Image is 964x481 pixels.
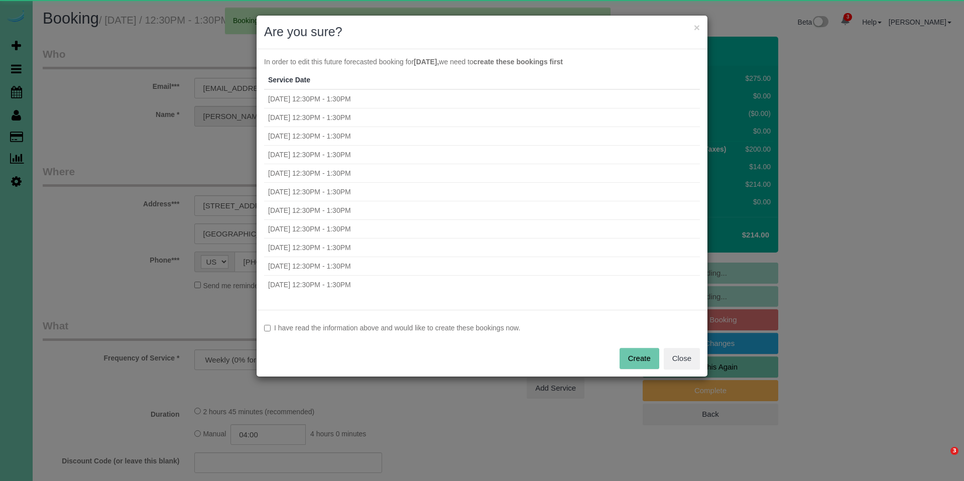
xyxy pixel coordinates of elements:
[264,164,700,183] td: [DATE] 12:30PM - 1:30PM
[264,89,700,108] td: [DATE] 12:30PM - 1:30PM
[264,71,700,89] th: Service Date
[950,447,958,455] span: 3
[264,276,700,294] td: [DATE] 12:30PM - 1:30PM
[264,183,700,201] td: [DATE] 12:30PM - 1:30PM
[264,23,700,41] h2: Are you sure?
[264,57,700,67] p: In order to edit this future forecasted booking for we need to
[473,58,563,66] strong: create these bookings first
[264,238,700,257] td: [DATE] 12:30PM - 1:30PM
[414,58,439,66] strong: [DATE],
[664,348,700,369] button: Close
[930,447,954,471] iframe: Intercom live chat
[264,323,700,333] label: I have read the information above and would like to create these bookings now.
[264,220,700,238] td: [DATE] 12:30PM - 1:30PM
[264,325,271,331] input: I have read the information above and would like to create these bookings now.
[264,146,700,164] td: [DATE] 12:30PM - 1:30PM
[620,348,659,369] button: Create
[264,108,700,127] td: [DATE] 12:30PM - 1:30PM
[694,22,700,33] button: ×
[264,127,700,146] td: [DATE] 12:30PM - 1:30PM
[264,201,700,220] td: [DATE] 12:30PM - 1:30PM
[264,257,700,276] td: [DATE] 12:30PM - 1:30PM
